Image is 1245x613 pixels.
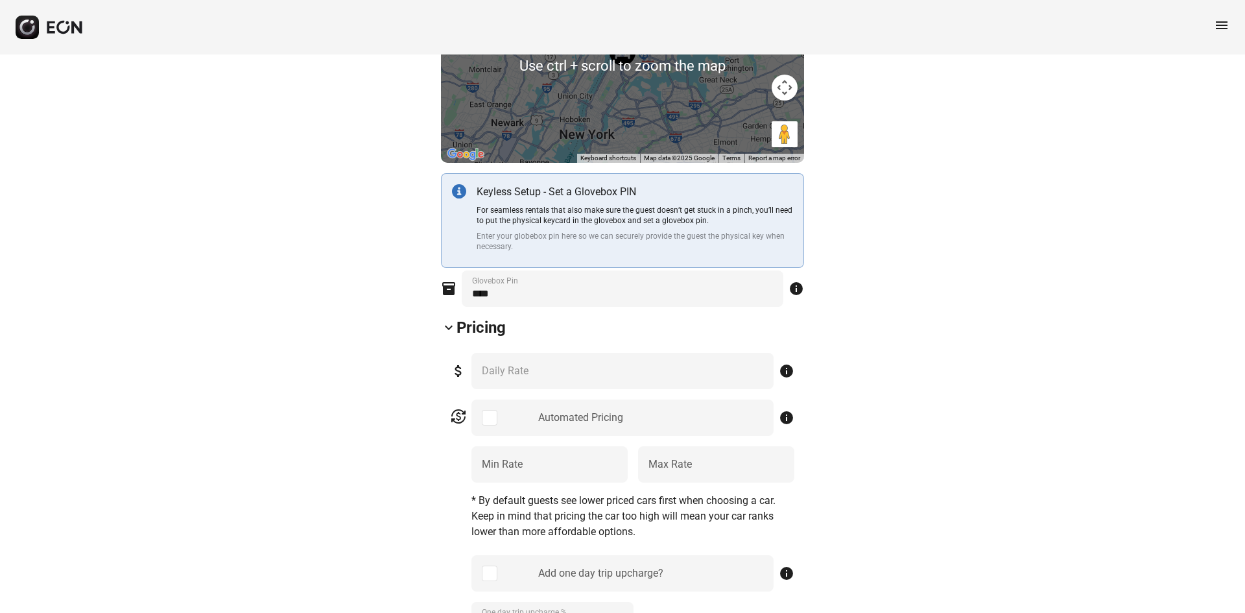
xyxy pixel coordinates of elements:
span: currency_exchange [451,409,466,424]
button: Drag Pegman onto the map to open Street View [772,121,798,147]
span: keyboard_arrow_down [441,320,456,335]
span: info [788,281,804,296]
a: Terms (opens in new tab) [722,154,741,162]
a: Report a map error [748,154,800,162]
button: Map camera controls [772,75,798,101]
img: Google [444,146,487,163]
span: info [779,363,794,379]
span: attach_money [451,363,466,379]
span: menu [1214,18,1229,33]
span: inventory_2 [441,281,456,296]
a: Open this area in Google Maps (opens a new window) [444,146,487,163]
p: * By default guests see lower priced cars first when choosing a car. Keep in mind that pricing th... [471,493,794,540]
div: Automated Pricing [538,410,623,426]
label: Max Rate [648,457,692,472]
label: Glovebox Pin [472,276,518,286]
span: info [779,410,794,426]
span: Map data ©2025 Google [644,154,715,162]
img: info [452,184,466,198]
p: Enter your globebox pin here so we can securely provide the guest the physical key when necessary. [477,231,793,252]
button: Keyboard shortcuts [580,154,636,163]
p: For seamless rentals that also make sure the guest doesn’t get stuck in a pinch, you’ll need to p... [477,205,793,226]
p: Keyless Setup - Set a Glovebox PIN [477,184,793,200]
h2: Pricing [456,317,506,338]
span: info [779,566,794,581]
div: Add one day trip upcharge? [538,566,663,581]
label: Min Rate [482,457,523,472]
